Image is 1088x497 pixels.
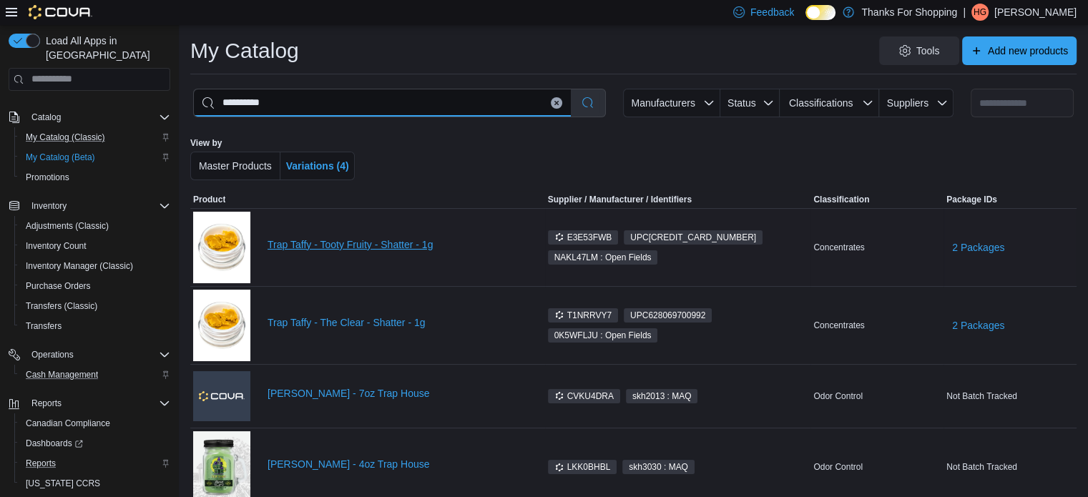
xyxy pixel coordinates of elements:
[20,277,97,295] a: Purchase Orders
[31,112,61,123] span: Catalog
[623,89,720,117] button: Manufacturers
[624,308,712,323] span: UPC628069700992
[622,460,695,474] span: skh3030 : MAQ
[14,147,176,167] button: My Catalog (Beta)
[26,478,100,489] span: [US_STATE] CCRS
[630,231,756,244] span: UPC [CREDIT_CARD_NUMBER]
[887,97,928,109] span: Suppliers
[963,4,966,21] p: |
[26,346,79,363] button: Operations
[26,172,69,183] span: Promotions
[31,200,67,212] span: Inventory
[548,460,617,474] span: LKK0BHBL
[20,475,106,492] a: [US_STATE] CCRS
[14,296,176,316] button: Transfers (Classic)
[810,239,944,256] div: Concentrates
[193,290,250,361] img: Trap Taffy - The Clear - Shatter - 1g
[3,196,176,216] button: Inventory
[26,152,95,163] span: My Catalog (Beta)
[20,237,92,255] a: Inventory Count
[20,415,170,432] span: Canadian Compliance
[193,194,225,205] span: Product
[190,36,299,65] h1: My Catalog
[20,435,89,452] a: Dashboards
[974,4,986,21] span: HG
[26,438,83,449] span: Dashboards
[286,160,349,172] span: Variations (4)
[199,160,272,172] span: Master Products
[26,260,133,272] span: Inventory Manager (Classic)
[626,389,698,403] span: skh2013 : MAQ
[629,461,688,473] span: skh3030 : MAQ
[26,369,98,380] span: Cash Management
[26,132,105,143] span: My Catalog (Classic)
[780,89,879,117] button: Classifications
[3,107,176,127] button: Catalog
[26,197,170,215] span: Inventory
[916,44,940,58] span: Tools
[20,366,104,383] a: Cash Management
[810,458,944,476] div: Odor Control
[946,311,1010,340] button: 2 Packages
[14,316,176,336] button: Transfers
[548,328,658,343] span: 0K5WFLJU : Open Fields
[268,317,542,328] a: Trap Taffy - The Clear - Shatter - 1g
[193,371,250,421] img: Beamer - 7oz Trap House
[26,300,97,312] span: Transfers (Classic)
[193,212,250,283] img: Trap Taffy - Tooty Fruity - Shatter - 1g
[548,230,619,245] span: E3E53FWB
[944,388,1077,405] div: Not Batch Tracked
[554,251,652,264] span: NAKL47LM : Open Fields
[952,318,1004,333] span: 2 Packages
[20,237,170,255] span: Inventory Count
[750,5,794,19] span: Feedback
[20,455,62,472] a: Reports
[971,4,989,21] div: H Griffin
[14,216,176,236] button: Adjustments (Classic)
[14,127,176,147] button: My Catalog (Classic)
[26,418,110,429] span: Canadian Compliance
[268,458,542,470] a: [PERSON_NAME] - 4oz Trap House
[944,458,1077,476] div: Not Batch Tracked
[988,44,1068,58] span: Add new products
[14,256,176,276] button: Inventory Manager (Classic)
[3,393,176,413] button: Reports
[26,220,109,232] span: Adjustments (Classic)
[14,473,176,493] button: [US_STATE] CCRS
[20,297,170,315] span: Transfers (Classic)
[14,167,176,187] button: Promotions
[879,89,954,117] button: Suppliers
[20,129,170,146] span: My Catalog (Classic)
[29,5,92,19] img: Cova
[14,413,176,433] button: Canadian Compliance
[810,317,944,334] div: Concentrates
[20,318,67,335] a: Transfers
[31,398,62,409] span: Reports
[962,36,1077,65] button: Add new products
[20,277,170,295] span: Purchase Orders
[14,276,176,296] button: Purchase Orders
[20,129,111,146] a: My Catalog (Classic)
[813,194,869,205] span: Classification
[26,109,170,126] span: Catalog
[20,217,170,235] span: Adjustments (Classic)
[861,4,957,21] p: Thanks For Shopping
[20,297,103,315] a: Transfers (Classic)
[26,240,87,252] span: Inventory Count
[26,458,56,469] span: Reports
[548,250,658,265] span: NAKL47LM : Open Fields
[551,97,562,109] button: Clear input
[14,365,176,385] button: Cash Management
[20,455,170,472] span: Reports
[3,345,176,365] button: Operations
[20,257,139,275] a: Inventory Manager (Classic)
[20,169,170,186] span: Promotions
[20,169,75,186] a: Promotions
[810,388,944,405] div: Odor Control
[26,395,170,412] span: Reports
[805,20,806,21] span: Dark Mode
[631,97,695,109] span: Manufacturers
[14,433,176,453] a: Dashboards
[624,230,763,245] span: UPC628069700985
[20,366,170,383] span: Cash Management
